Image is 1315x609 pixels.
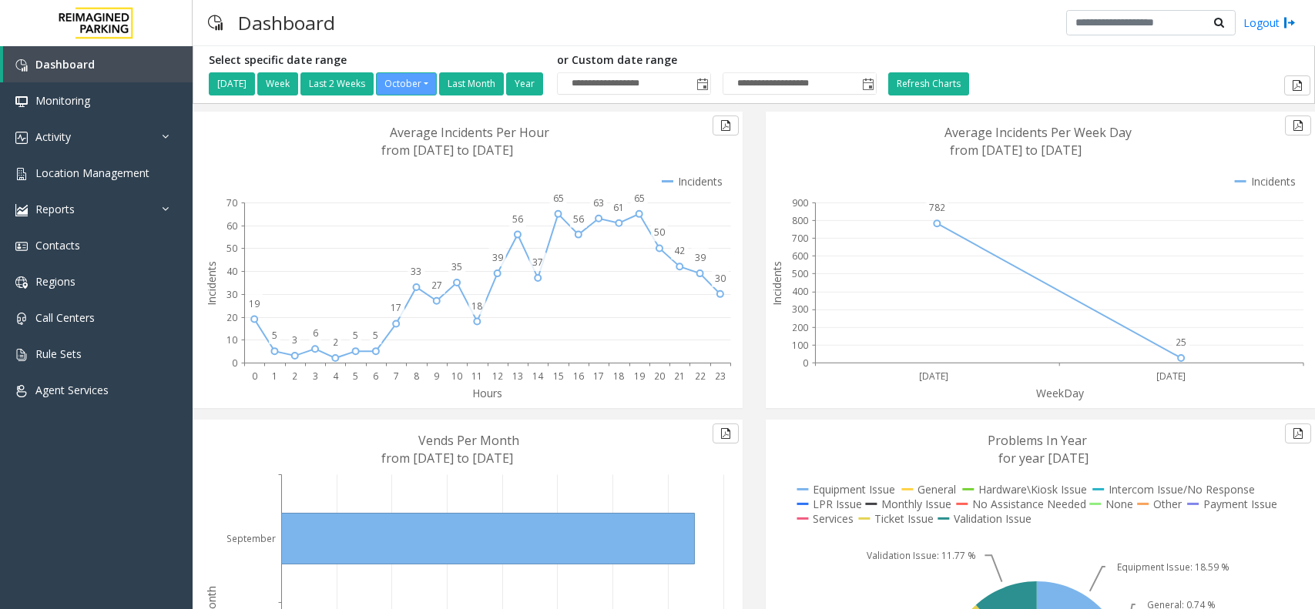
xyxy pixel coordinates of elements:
[506,72,543,95] button: Year
[553,370,564,383] text: 15
[209,54,545,67] h5: Select specific date range
[593,370,604,383] text: 17
[411,265,421,278] text: 33
[674,244,685,257] text: 42
[431,279,442,292] text: 27
[333,336,338,349] text: 2
[391,301,401,314] text: 17
[292,370,297,383] text: 2
[792,286,808,299] text: 400
[792,232,808,245] text: 700
[693,73,710,95] span: Toggle popup
[15,313,28,325] img: 'icon'
[1176,336,1186,349] text: 25
[613,370,624,383] text: 18
[35,274,75,289] span: Regions
[35,57,95,72] span: Dashboard
[15,59,28,72] img: 'icon'
[209,72,255,95] button: [DATE]
[472,386,502,400] text: Hours
[532,370,544,383] text: 14
[292,333,297,346] text: 3
[944,124,1132,141] text: Average Incidents Per Week Day
[35,238,80,253] span: Contacts
[695,370,706,383] text: 22
[1036,386,1085,400] text: WeekDay
[532,256,543,269] text: 37
[252,370,257,383] text: 0
[15,168,28,180] img: 'icon'
[770,261,784,306] text: Incidents
[512,370,523,383] text: 13
[713,423,739,443] button: Export to pdf
[35,383,109,397] span: Agent Services
[1285,115,1311,136] button: Export to pdf
[15,240,28,253] img: 'icon'
[272,370,277,383] text: 1
[15,349,28,361] img: 'icon'
[313,326,318,340] text: 6
[35,310,95,325] span: Call Centers
[226,265,237,278] text: 40
[226,311,237,324] text: 20
[204,261,219,306] text: Incidents
[35,129,71,144] span: Activity
[15,95,28,108] img: 'icon'
[792,321,808,334] text: 200
[593,196,604,209] text: 63
[226,242,237,255] text: 50
[1285,423,1311,443] button: Export to pdf
[226,532,276,545] text: September
[792,214,808,227] text: 800
[418,432,519,449] text: Vends Per Month
[414,370,419,383] text: 8
[333,370,339,383] text: 4
[1156,370,1186,383] text: [DATE]
[3,46,193,82] a: Dashboard
[557,54,877,67] h5: or Custom date range
[394,370,399,383] text: 7
[1243,15,1296,31] a: Logout
[988,432,1087,449] text: Problems In Year
[803,356,808,370] text: 0
[674,370,685,383] text: 21
[272,329,277,342] text: 5
[35,166,149,180] span: Location Management
[35,93,90,108] span: Monitoring
[634,192,645,205] text: 65
[792,339,808,352] text: 100
[792,249,808,263] text: 600
[35,346,82,361] span: Rule Sets
[792,303,808,316] text: 300
[249,297,260,310] text: 19
[654,370,665,383] text: 20
[1283,15,1296,31] img: logout
[353,370,358,383] text: 5
[471,299,482,313] text: 18
[573,370,584,383] text: 16
[15,276,28,289] img: 'icon'
[300,72,374,95] button: Last 2 Weeks
[634,370,645,383] text: 19
[573,212,584,226] text: 56
[613,201,624,214] text: 61
[715,370,726,383] text: 23
[451,260,462,273] text: 35
[226,196,237,209] text: 70
[553,192,564,205] text: 65
[695,251,706,264] text: 39
[492,251,503,264] text: 39
[867,549,976,562] text: Validation Issue: 11.77 %
[257,72,298,95] button: Week
[859,73,876,95] span: Toggle popup
[353,329,358,342] text: 5
[471,370,482,383] text: 11
[381,142,513,159] text: from [DATE] to [DATE]
[1117,560,1229,574] text: Equipment Issue: 18.59 %
[715,272,726,285] text: 30
[792,196,808,209] text: 900
[35,202,75,216] span: Reports
[1284,75,1310,95] button: Export to pdf
[15,385,28,397] img: 'icon'
[313,370,318,383] text: 3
